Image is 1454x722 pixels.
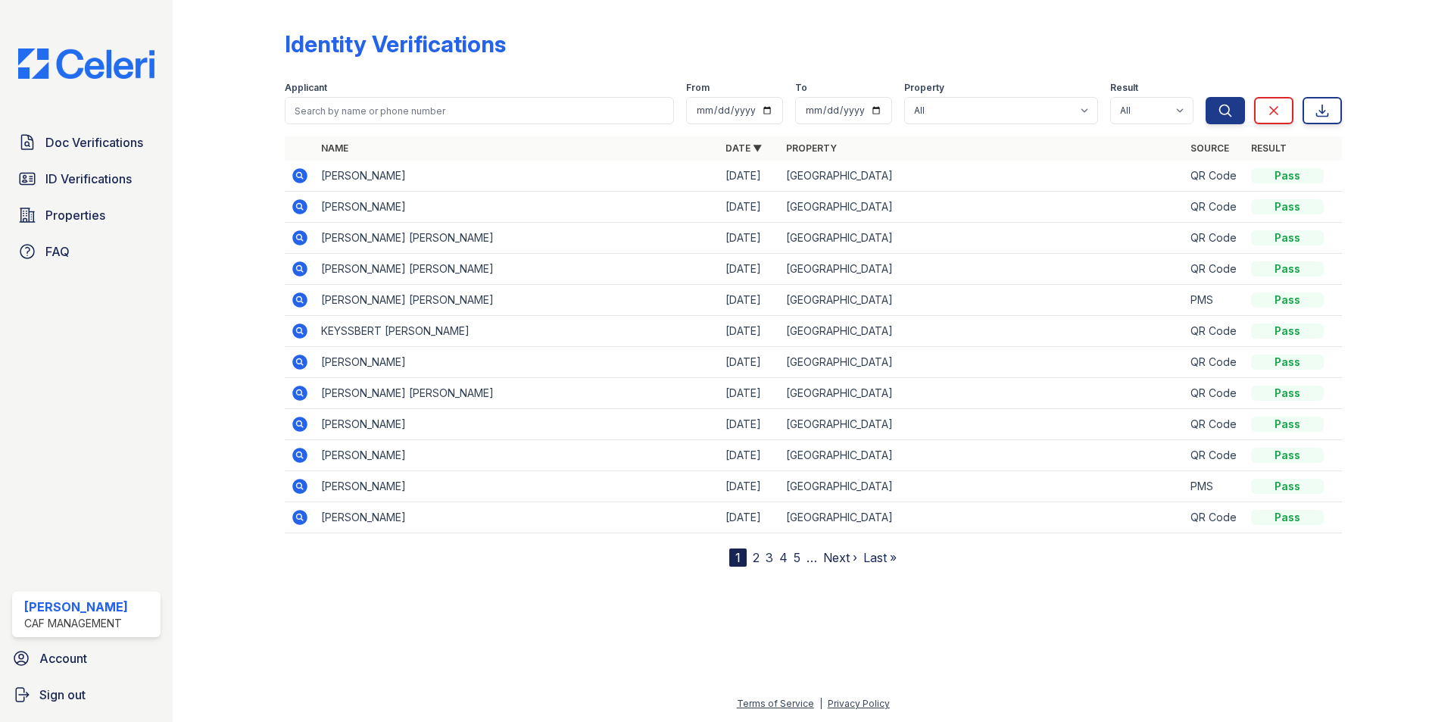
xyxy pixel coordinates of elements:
div: Pass [1251,448,1324,463]
a: 4 [779,550,788,565]
a: ID Verifications [12,164,161,194]
label: To [795,82,807,94]
div: Pass [1251,355,1324,370]
td: QR Code [1184,254,1245,285]
td: PMS [1184,285,1245,316]
td: [PERSON_NAME] [315,471,719,502]
div: Pass [1251,168,1324,183]
label: Result [1110,82,1138,94]
td: [DATE] [719,409,780,440]
td: [DATE] [719,285,780,316]
td: [PERSON_NAME] [315,347,719,378]
div: CAF Management [24,616,128,631]
div: [PERSON_NAME] [24,598,128,616]
div: 1 [729,549,747,567]
td: [PERSON_NAME] [PERSON_NAME] [315,285,719,316]
td: [GEOGRAPHIC_DATA] [780,440,1184,471]
label: Property [904,82,944,94]
div: Pass [1251,510,1324,525]
td: [DATE] [719,378,780,409]
div: Pass [1251,323,1324,339]
a: Date ▼ [725,142,762,154]
a: Name [321,142,348,154]
div: Pass [1251,199,1324,214]
div: Pass [1251,417,1324,432]
td: [DATE] [719,223,780,254]
div: Pass [1251,292,1324,308]
td: [PERSON_NAME] [315,192,719,223]
td: [GEOGRAPHIC_DATA] [780,161,1184,192]
a: Property [786,142,837,154]
td: [PERSON_NAME] [PERSON_NAME] [315,223,719,254]
td: PMS [1184,471,1245,502]
a: Doc Verifications [12,127,161,158]
td: [DATE] [719,161,780,192]
label: From [686,82,710,94]
td: [DATE] [719,254,780,285]
td: [PERSON_NAME] [315,440,719,471]
a: Next › [823,550,857,565]
a: Account [6,643,167,674]
td: [DATE] [719,471,780,502]
a: Properties [12,200,161,230]
div: Pass [1251,261,1324,277]
span: Properties [45,206,105,224]
td: [PERSON_NAME] [315,502,719,533]
a: FAQ [12,236,161,267]
a: 3 [766,550,773,565]
td: [GEOGRAPHIC_DATA] [780,223,1184,254]
td: [DATE] [719,192,780,223]
td: [GEOGRAPHIC_DATA] [780,409,1184,440]
a: Source [1190,142,1229,154]
td: [GEOGRAPHIC_DATA] [780,347,1184,378]
span: ID Verifications [45,170,132,188]
td: QR Code [1184,161,1245,192]
td: [DATE] [719,347,780,378]
a: Sign out [6,680,167,710]
td: [PERSON_NAME] [PERSON_NAME] [315,378,719,409]
td: QR Code [1184,316,1245,347]
a: 2 [753,550,760,565]
td: [GEOGRAPHIC_DATA] [780,471,1184,502]
div: | [819,698,822,709]
td: QR Code [1184,192,1245,223]
span: Doc Verifications [45,133,143,152]
td: [PERSON_NAME] [PERSON_NAME] [315,254,719,285]
a: Result [1251,142,1287,154]
td: [PERSON_NAME] [315,409,719,440]
a: 5 [794,550,800,565]
td: QR Code [1184,378,1245,409]
td: [GEOGRAPHIC_DATA] [780,254,1184,285]
label: Applicant [285,82,327,94]
a: Privacy Policy [828,698,890,709]
img: CE_Logo_Blue-a8612792a0a2168367f1c8372b55b34899dd931a85d93a1a3d3e32e68fde9ad4.png [6,48,167,79]
div: Identity Verifications [285,30,506,58]
td: [GEOGRAPHIC_DATA] [780,316,1184,347]
td: QR Code [1184,347,1245,378]
td: [GEOGRAPHIC_DATA] [780,285,1184,316]
div: Pass [1251,479,1324,494]
td: [PERSON_NAME] [315,161,719,192]
td: QR Code [1184,440,1245,471]
td: QR Code [1184,502,1245,533]
td: QR Code [1184,409,1245,440]
span: Account [39,649,87,667]
td: [GEOGRAPHIC_DATA] [780,192,1184,223]
td: QR Code [1184,223,1245,254]
div: Pass [1251,386,1324,401]
span: FAQ [45,242,70,261]
input: Search by name or phone number [285,97,674,124]
td: [GEOGRAPHIC_DATA] [780,378,1184,409]
a: Last » [863,550,897,565]
a: Terms of Service [737,698,814,709]
span: … [807,549,817,567]
td: [DATE] [719,502,780,533]
td: [DATE] [719,316,780,347]
td: [DATE] [719,440,780,471]
span: Sign out [39,686,86,704]
td: [GEOGRAPHIC_DATA] [780,502,1184,533]
td: KEYSSBERT [PERSON_NAME] [315,316,719,347]
div: Pass [1251,230,1324,245]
